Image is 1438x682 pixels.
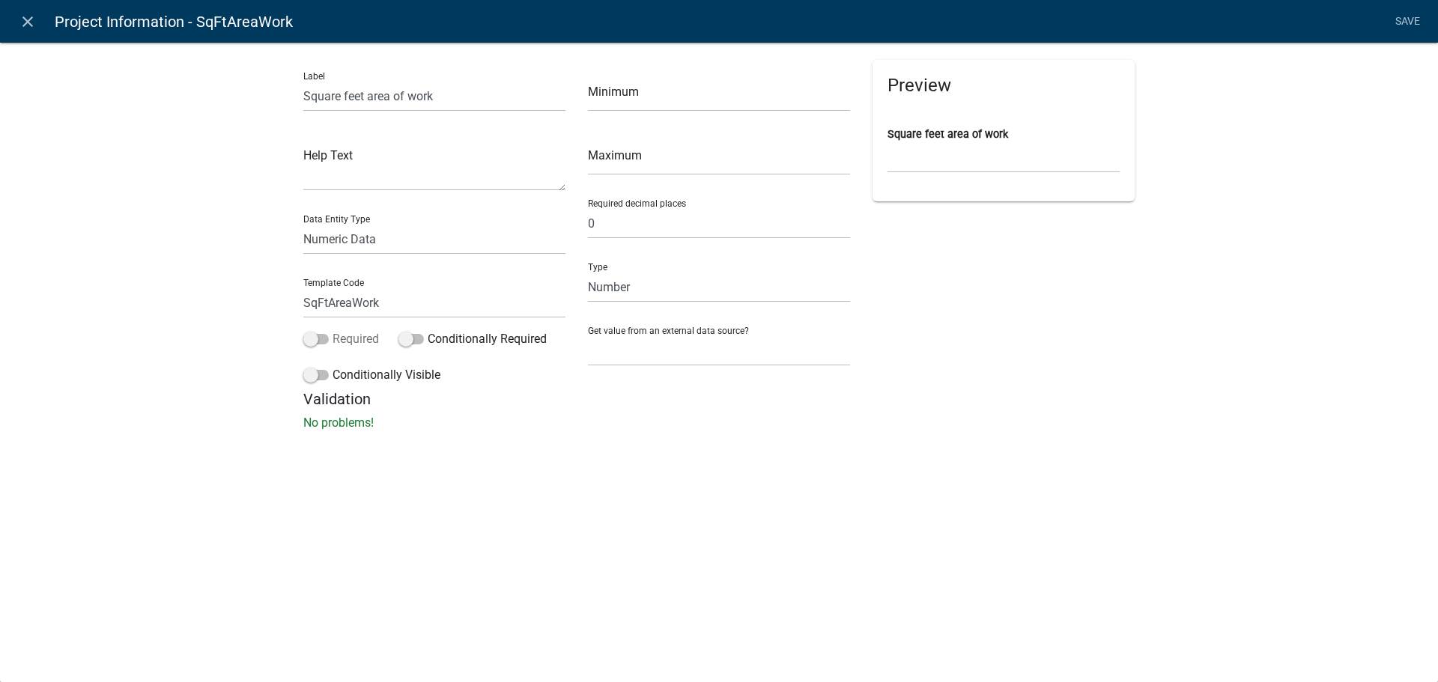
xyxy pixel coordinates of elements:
[888,130,1008,140] label: Square feet area of work
[1389,7,1426,36] a: Save
[303,390,1135,408] h5: Validation
[303,414,1135,432] p: No problems!
[303,366,440,384] label: Conditionally Visible
[888,75,1120,97] h5: Preview
[398,330,547,348] label: Conditionally Required
[303,330,379,348] label: Required
[19,13,37,31] i: close
[55,7,293,37] span: Project Information - SqFtAreaWork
